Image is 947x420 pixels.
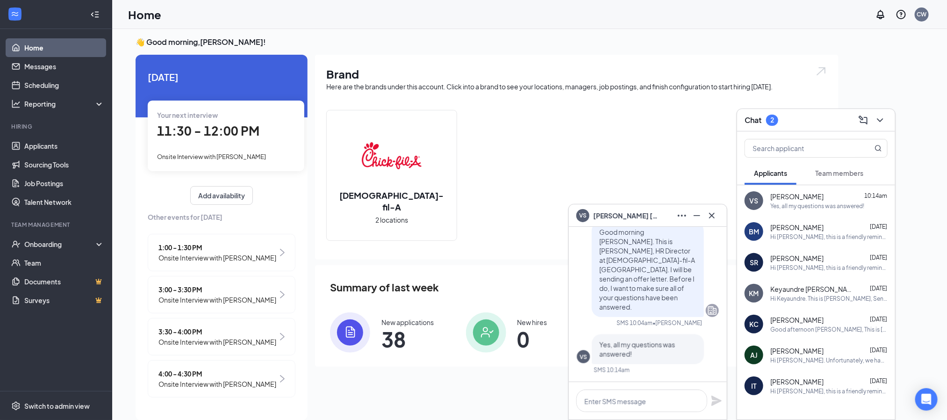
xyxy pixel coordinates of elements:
[870,285,887,292] span: [DATE]
[381,331,434,348] span: 38
[330,312,370,353] img: icon
[11,401,21,411] svg: Settings
[770,192,824,201] span: [PERSON_NAME]
[158,284,276,295] span: 3:00 - 3:30 PM
[896,9,907,20] svg: QuestionInfo
[24,174,104,193] a: Job Postings
[689,208,704,223] button: Minimize
[157,111,218,119] span: Your next interview
[770,295,888,303] div: Hi Keyaundre. This is [PERSON_NAME], Senior Director at [DEMOGRAPHIC_DATA]-fil-A [GEOGRAPHIC_DATA...
[190,186,253,205] button: Add availability
[24,401,90,411] div: Switch to admin view
[770,202,864,210] div: Yes, all my questions was answered!
[706,210,717,221] svg: Cross
[24,239,96,249] div: Onboarding
[24,38,104,57] a: Home
[770,223,824,232] span: [PERSON_NAME]
[770,346,824,355] span: [PERSON_NAME]
[517,331,547,348] span: 0
[599,228,695,311] span: Good morning [PERSON_NAME]. This is [PERSON_NAME], HR Director at [DEMOGRAPHIC_DATA]-fil-A [GEOGR...
[148,212,295,222] span: Other events for [DATE]
[362,126,422,186] img: Chick-fil-A
[24,291,104,310] a: SurveysCrown
[815,169,863,177] span: Team members
[711,395,722,406] svg: Plane
[24,76,104,94] a: Scheduling
[381,318,434,327] div: New applications
[770,116,774,124] div: 2
[915,388,938,411] div: Open Intercom Messenger
[873,113,888,128] button: ChevronDown
[751,350,758,360] div: AJ
[24,155,104,174] a: Sourcing Tools
[770,233,888,241] div: Hi [PERSON_NAME], this is a friendly reminder. Your interview with [DEMOGRAPHIC_DATA]-fil-A for K...
[752,381,757,391] div: IT
[870,223,887,230] span: [DATE]
[326,82,827,91] div: Here are the brands under this account. Click into a brand to see your locations, managers, job p...
[770,264,888,272] div: Hi [PERSON_NAME], this is a friendly reminder. Your interview with [DEMOGRAPHIC_DATA]-fil-A for H...
[749,319,759,329] div: KC
[136,37,839,47] h3: 👋 Good morning, [PERSON_NAME] !
[875,115,886,126] svg: ChevronDown
[24,272,104,291] a: DocumentsCrown
[870,347,887,354] span: [DATE]
[875,145,882,152] svg: MagnifyingGlass
[917,10,927,18] div: CW
[517,318,547,327] div: New hires
[11,239,21,249] svg: UserCheck
[750,258,758,267] div: SR
[599,340,675,358] span: Yes, all my questions was answered!
[674,208,689,223] button: Ellipses
[24,193,104,211] a: Talent Network
[858,115,869,126] svg: ComposeMessage
[745,139,856,157] input: Search applicant
[11,123,102,130] div: Hiring
[24,57,104,76] a: Messages
[327,189,457,213] h2: [DEMOGRAPHIC_DATA]-fil-A
[330,279,439,296] span: Summary of last week
[770,315,824,325] span: [PERSON_NAME]
[770,326,888,333] div: Good afternoon [PERSON_NAME], This is [PERSON_NAME], HR Director at [DEMOGRAPHIC_DATA][GEOGRAPHIC...
[10,9,20,19] svg: WorkstreamLogo
[770,377,824,386] span: [PERSON_NAME]
[770,356,888,364] div: Hi [PERSON_NAME]. Unfortunately, we had to reschedule your interview with [DEMOGRAPHIC_DATA]-fil-...
[158,379,276,389] span: Onsite Interview with [PERSON_NAME]
[653,319,702,327] span: • [PERSON_NAME]
[770,284,854,294] span: Keyaundre [PERSON_NAME]
[580,353,587,361] div: VS
[750,196,759,205] div: VS
[11,221,102,229] div: Team Management
[770,253,824,263] span: [PERSON_NAME]
[704,208,719,223] button: Cross
[856,113,871,128] button: ComposeMessage
[594,366,630,374] div: SMS 10:14am
[617,319,653,327] div: SMS 10:04am
[326,66,827,82] h1: Brand
[676,210,688,221] svg: Ellipses
[24,99,105,109] div: Reporting
[375,215,408,225] span: 2 locations
[157,153,266,160] span: Onsite Interview with [PERSON_NAME]
[158,369,276,379] span: 4:00 - 4:30 PM
[870,254,887,261] span: [DATE]
[745,115,761,125] h3: Chat
[158,337,276,347] span: Onsite Interview with [PERSON_NAME]
[24,253,104,272] a: Team
[815,66,827,77] img: open.6027fd2a22e1237b5b06.svg
[875,9,886,20] svg: Notifications
[593,210,659,221] span: [PERSON_NAME] [PERSON_NAME]
[157,123,259,138] span: 11:30 - 12:00 PM
[128,7,161,22] h1: Home
[158,295,276,305] span: Onsite Interview with [PERSON_NAME]
[870,377,887,384] span: [DATE]
[754,169,787,177] span: Applicants
[148,70,295,84] span: [DATE]
[11,99,21,109] svg: Analysis
[158,242,276,253] span: 1:00 - 1:30 PM
[691,210,703,221] svg: Minimize
[749,227,759,236] div: BM
[749,289,759,298] div: KM
[158,253,276,263] span: Onsite Interview with [PERSON_NAME]
[864,192,887,199] span: 10:14am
